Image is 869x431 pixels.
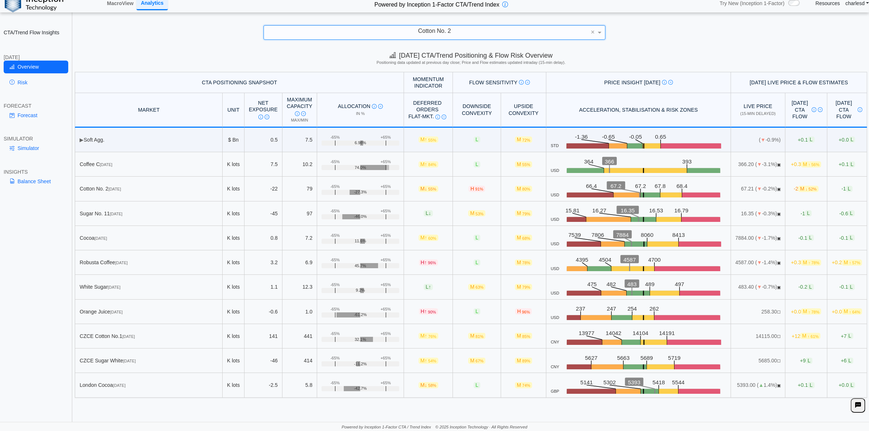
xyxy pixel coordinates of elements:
[777,162,781,167] span: OPEN: Market session is currently open.
[849,136,855,143] span: L
[592,232,604,238] text: 7806
[223,152,245,177] td: K lots
[777,187,781,191] span: OPEN: Market session is currently open.
[777,261,781,265] span: OPEN: Market session is currently open.
[80,235,218,241] div: Cocoa
[381,282,391,287] div: +65%
[442,115,446,119] img: Read More
[522,310,530,314] span: 96%
[646,281,655,287] text: 489
[676,281,685,287] text: 497
[108,187,121,191] span: [DATE]
[474,161,480,168] span: L
[223,300,245,324] td: K lots
[223,177,245,201] td: K lots
[629,134,642,140] text: -0.05
[801,259,821,266] span: M
[551,217,559,222] span: USD
[330,159,340,164] div: -65%
[223,226,245,250] td: K lots
[588,281,597,287] text: 475
[515,136,532,143] span: M
[258,115,263,119] img: Info
[80,210,218,217] div: Sugar No. 11
[576,305,586,312] text: 237
[223,324,245,349] td: K lots
[832,308,862,315] span: +0.0
[621,207,635,213] text: 16.35
[848,235,855,241] span: L
[777,310,781,314] span: NO FEED: Live data feed not provided for this market.
[468,284,485,290] span: M
[330,307,340,312] div: -65%
[4,142,68,154] a: Simulator
[607,281,616,287] text: 482
[731,177,785,201] td: 67.21 ( -0.2%)
[519,80,524,85] img: Info
[579,330,595,336] text: 13977
[4,103,68,109] div: FORECAST
[282,324,317,349] td: 441
[675,207,689,213] text: 16.79
[424,210,433,216] span: L
[354,214,367,219] span: -46.0%
[245,177,282,201] td: -22
[757,284,762,290] span: ▼
[282,275,317,299] td: 12.3
[849,310,861,314] span: ↑ 64%
[469,186,485,192] span: H
[655,134,666,140] text: 0.65
[792,333,820,339] span: +12
[435,115,440,119] img: Info
[75,93,223,128] th: MARKET
[777,212,781,216] span: OPEN: Market session is currently open.
[301,111,306,116] img: Read More
[599,257,612,263] text: 4504
[757,161,762,167] span: ▼
[731,128,785,152] td: ( -0.9%)
[636,183,647,189] text: 67.2
[95,236,107,240] span: [DATE]
[731,72,867,93] th: [DATE] Live Price & Flow Estimates
[650,305,660,312] text: 262
[330,184,340,189] div: -65%
[650,207,664,213] text: 16.53
[799,235,814,241] span: -0.1
[683,158,693,165] text: 393
[354,312,367,317] span: -61.2%
[100,162,112,167] span: [DATE]
[575,134,588,140] text: -1.36
[282,201,317,226] td: 97
[551,266,559,271] span: USD
[476,285,484,289] span: 63%
[419,161,438,168] span: M
[633,330,649,336] text: 14104
[584,158,594,165] text: 364
[424,309,427,315] span: ↑
[808,334,819,339] span: ↑ 61%
[428,162,436,167] span: 84%
[418,28,451,34] span: Cotton No. 2
[794,186,819,192] span: -2
[847,333,853,339] span: L
[522,261,530,265] span: 78%
[848,210,855,216] span: L
[807,235,814,241] span: L
[808,261,820,265] span: ↑ 78%
[223,201,245,226] td: K lots
[4,54,68,61] div: [DATE]
[77,60,865,65] h5: Positioning data updated at previous day close; Price and Flow estimates updated intraday (15-min...
[731,275,785,299] td: 483.40 ( -0.7%)
[839,235,855,241] span: -0.1
[839,136,855,143] span: +0.0
[731,152,785,177] td: 366.20 ( -3.1%)
[381,159,391,164] div: +65%
[282,128,317,152] td: 7.5
[777,236,781,240] span: OPEN: Market session is currently open.
[593,207,607,213] text: 16.27
[428,211,431,216] span: ↓
[404,72,453,93] th: Momentum Indicator
[522,187,530,191] span: 80%
[731,300,785,324] td: 258.30
[839,210,855,216] span: -0.6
